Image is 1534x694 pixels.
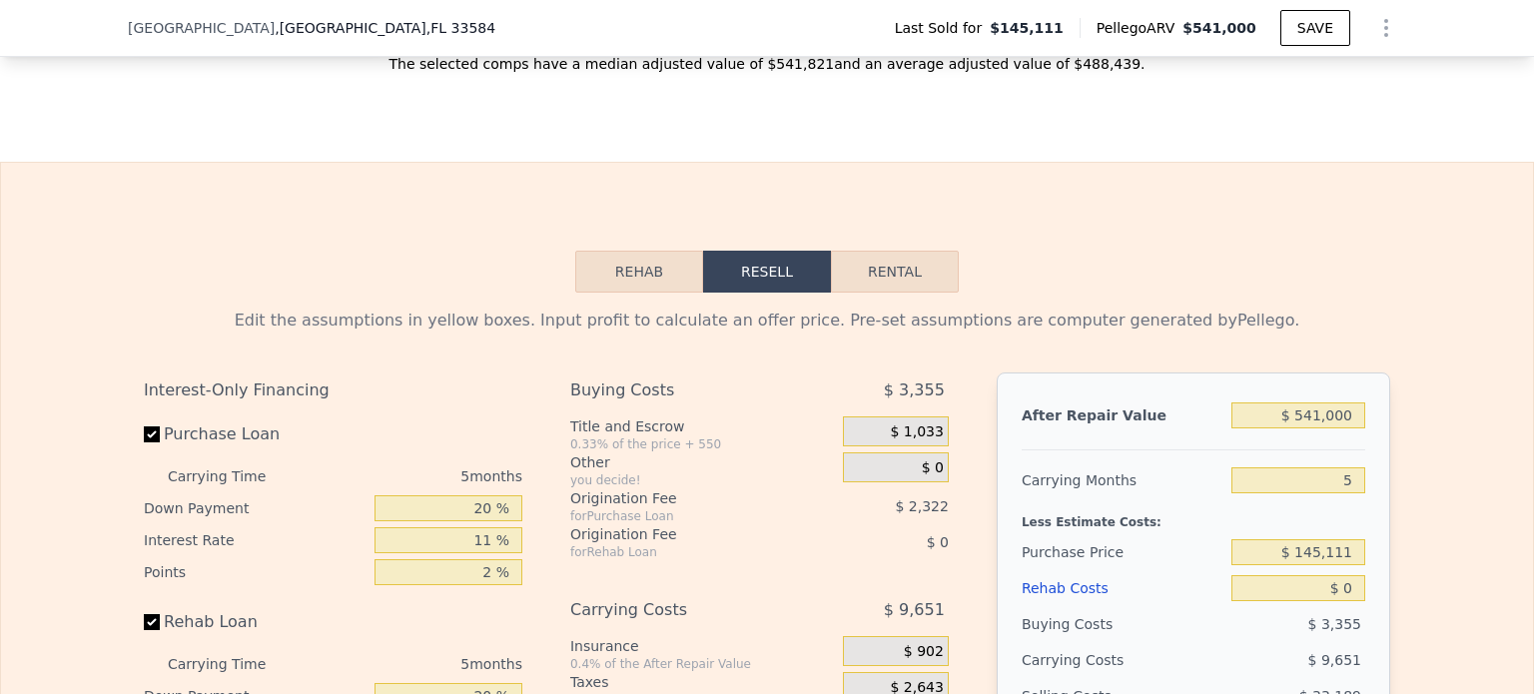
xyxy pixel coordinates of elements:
[1366,8,1406,48] button: Show Options
[570,416,835,436] div: Title and Escrow
[1308,652,1361,668] span: $ 9,651
[128,18,275,38] span: [GEOGRAPHIC_DATA]
[1022,397,1223,433] div: After Repair Value
[570,544,793,560] div: for Rehab Loan
[144,372,522,408] div: Interest-Only Financing
[570,372,793,408] div: Buying Costs
[884,592,945,628] span: $ 9,651
[1022,606,1223,642] div: Buying Costs
[1308,616,1361,632] span: $ 3,355
[1280,10,1350,46] button: SAVE
[922,459,944,477] span: $ 0
[144,426,160,442] input: Purchase Loan
[426,20,495,36] span: , FL 33584
[890,423,943,441] span: $ 1,033
[1022,462,1223,498] div: Carrying Months
[144,492,367,524] div: Down Payment
[144,556,367,588] div: Points
[570,436,835,452] div: 0.33% of the price + 550
[1022,534,1223,570] div: Purchase Price
[570,592,793,628] div: Carrying Costs
[570,488,793,508] div: Origination Fee
[168,460,298,492] div: Carrying Time
[1022,642,1147,678] div: Carrying Costs
[570,452,835,472] div: Other
[1097,18,1183,38] span: Pellego ARV
[570,672,835,692] div: Taxes
[904,643,944,661] span: $ 902
[570,524,793,544] div: Origination Fee
[275,18,495,38] span: , [GEOGRAPHIC_DATA]
[895,18,991,38] span: Last Sold for
[1022,498,1365,534] div: Less Estimate Costs:
[927,534,949,550] span: $ 0
[144,416,367,452] label: Purchase Loan
[144,524,367,556] div: Interest Rate
[575,251,703,293] button: Rehab
[168,648,298,680] div: Carrying Time
[570,508,793,524] div: for Purchase Loan
[144,614,160,630] input: Rehab Loan
[144,309,1390,333] div: Edit the assumptions in yellow boxes. Input profit to calculate an offer price. Pre-set assumptio...
[1022,570,1223,606] div: Rehab Costs
[570,656,835,672] div: 0.4% of the After Repair Value
[1182,20,1256,36] span: $541,000
[831,251,959,293] button: Rental
[990,18,1064,38] span: $145,111
[306,460,522,492] div: 5 months
[570,636,835,656] div: Insurance
[306,648,522,680] div: 5 months
[884,372,945,408] span: $ 3,355
[570,472,835,488] div: you decide!
[895,498,948,514] span: $ 2,322
[144,604,367,640] label: Rehab Loan
[703,251,831,293] button: Resell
